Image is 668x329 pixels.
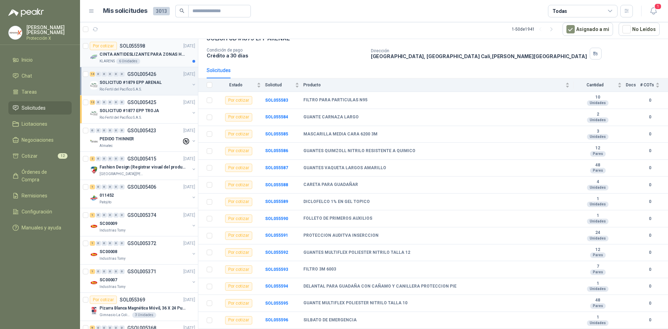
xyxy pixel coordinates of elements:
[90,250,98,259] img: Company Logo
[22,152,38,160] span: Cotizar
[102,185,107,189] div: 0
[100,115,142,120] p: Rio Fertil del Pacífico S.A.S.
[587,219,609,224] div: Unidades
[96,241,101,246] div: 0
[90,138,98,146] img: Company Logo
[100,143,113,149] p: Almatec
[103,6,148,16] h1: Mis solicitudes
[113,241,119,246] div: 0
[113,128,119,133] div: 0
[8,85,72,99] a: Tareas
[100,199,111,205] p: Patojito
[102,100,107,105] div: 0
[303,148,415,154] b: GUANTES QUIMZOLL NITRILO RESISTENTE A QUIMICO
[512,24,557,35] div: 1 - 50 de 1941
[640,198,660,205] b: 0
[90,72,95,77] div: 14
[265,182,288,187] a: SOL055588
[265,132,288,136] a: SOL055585
[587,185,609,190] div: Unidades
[183,240,195,247] p: [DATE]
[22,168,65,183] span: Órdenes de Compra
[183,268,195,275] p: [DATE]
[100,51,186,58] p: CINTA ANTIDESLIZANTE PARA ZONAS HUMEDAS
[225,113,252,122] div: Por cotizar
[127,128,156,133] p: GSOL005423
[574,78,626,92] th: Cantidad
[90,81,98,89] img: Company Logo
[102,128,107,133] div: 0
[120,44,145,48] p: SOL055598
[303,267,336,272] b: FILTRO 3M 6003
[225,164,252,172] div: Por cotizar
[90,126,197,149] a: 0 0 0 0 0 0 GSOL005423[DATE] Company LogoPEDIDO THINNERAlmatec
[113,72,119,77] div: 0
[100,108,159,114] p: SOLICITUD #1877 EPP TROJA
[22,224,61,232] span: Manuales y ayuda
[225,130,252,138] div: Por cotizar
[22,72,32,80] span: Chat
[102,72,107,77] div: 0
[183,184,195,190] p: [DATE]
[225,316,252,324] div: Por cotizar
[120,297,145,302] p: SOL055369
[22,192,47,199] span: Remisiones
[303,284,456,289] b: DELANTAL PARA GUADAÑA CON CAÑAMO Y CANILLERA PROTECCION PIE
[8,189,72,202] a: Remisiones
[8,149,72,163] a: Cotizar12
[265,148,288,153] a: SOL055586
[265,233,288,238] a: SOL055591
[303,300,407,306] b: GUANTE MULTIFLEX POLIESTER NITRILO TALLA 10
[8,69,72,83] a: Chat
[90,53,98,61] img: Company Logo
[587,236,609,241] div: Unidades
[132,312,156,318] div: 3 Unidades
[303,78,574,92] th: Producto
[587,100,609,106] div: Unidades
[574,213,622,219] b: 1
[90,222,98,230] img: Company Logo
[303,250,410,256] b: GUANTES MULTIFLEX POLIESTER NITRILO TALLA 12
[619,23,660,36] button: No Leídos
[119,213,125,218] div: 0
[640,97,660,104] b: 0
[225,265,252,274] div: Por cotizar
[108,100,113,105] div: 0
[90,100,95,105] div: 12
[26,25,72,35] p: [PERSON_NAME] [PERSON_NAME]
[587,117,609,123] div: Unidades
[225,96,252,104] div: Por cotizar
[127,213,156,218] p: GSOL005374
[8,221,72,234] a: Manuales y ayuda
[207,53,365,58] p: Crédito a 30 días
[90,269,95,274] div: 1
[108,185,113,189] div: 0
[90,239,197,261] a: 1 0 0 0 0 0 GSOL005372[DATE] Company LogoSC00008Industrias Tomy
[90,307,98,315] img: Company Logo
[225,232,252,240] div: Por cotizar
[216,83,255,87] span: Estado
[640,317,660,323] b: 0
[183,156,195,162] p: [DATE]
[574,163,622,168] b: 48
[590,151,606,157] div: Pares
[303,199,370,205] b: DICLOFELCO 1% EN GEL TOPICO
[640,165,660,171] b: 0
[100,220,117,227] p: SC00009
[552,7,567,15] div: Todas
[108,156,113,161] div: 0
[8,101,72,115] a: Solicitudes
[626,78,640,92] th: Docs
[303,165,386,171] b: GUANTES VAQUETA LARGOS AMARILLO
[265,78,303,92] th: Solicitud
[183,99,195,106] p: [DATE]
[113,185,119,189] div: 0
[303,83,564,87] span: Producto
[265,216,288,221] a: SOL055590
[574,264,622,269] b: 7
[265,115,288,119] a: SOL055584
[654,3,662,10] span: 1
[225,147,252,155] div: Por cotizar
[127,185,156,189] p: GSOL005406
